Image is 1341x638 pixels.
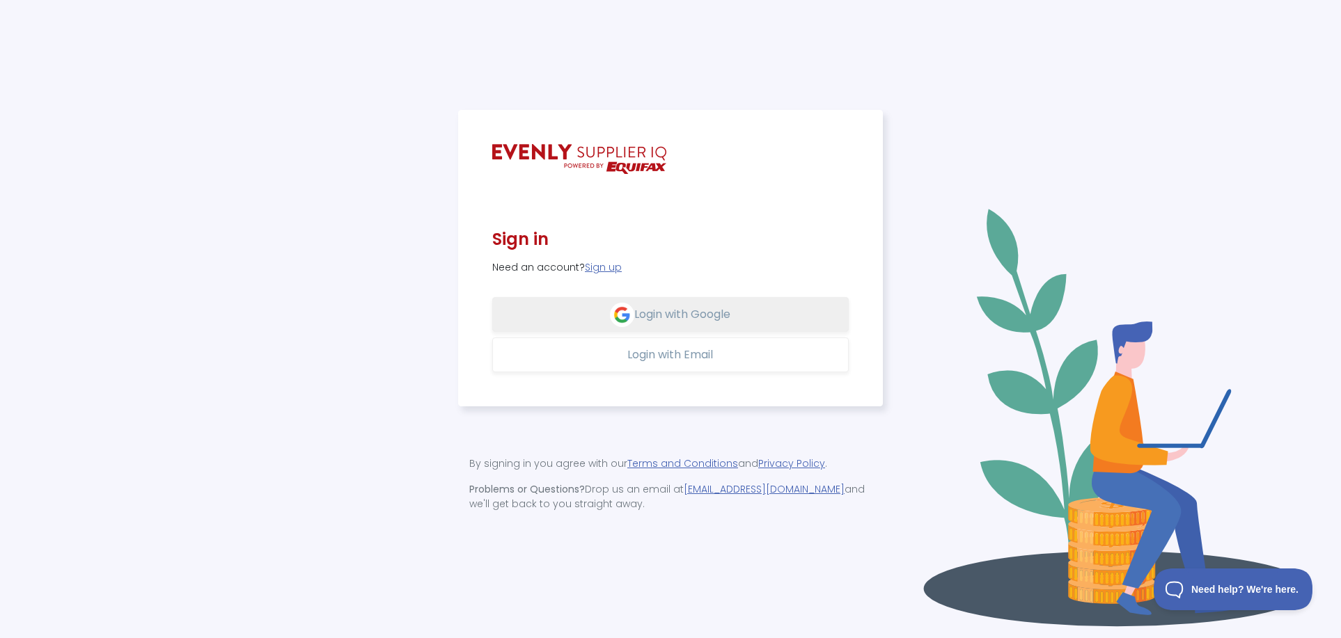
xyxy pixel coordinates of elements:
[627,456,738,470] a: Terms and Conditions
[492,337,849,372] button: Login with Email
[469,456,872,471] p: By signing in you agree with our and .
[492,144,666,174] img: SupplyPredict
[469,482,585,496] strong: Problems or Questions?
[492,297,849,332] button: Login with Google
[610,303,634,327] img: google-login.png
[492,230,849,250] h2: Sign in
[1154,568,1313,610] iframe: Toggle Customer Support
[634,306,730,322] span: Login with Google
[469,482,872,511] p: Drop us an email at and we'll get back to you straight away.
[684,482,845,496] a: [EMAIL_ADDRESS][DOMAIN_NAME]
[492,260,849,275] p: Need an account?
[758,456,825,470] a: Privacy Policy
[627,346,713,362] span: Login with Email
[585,260,622,274] a: Sign up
